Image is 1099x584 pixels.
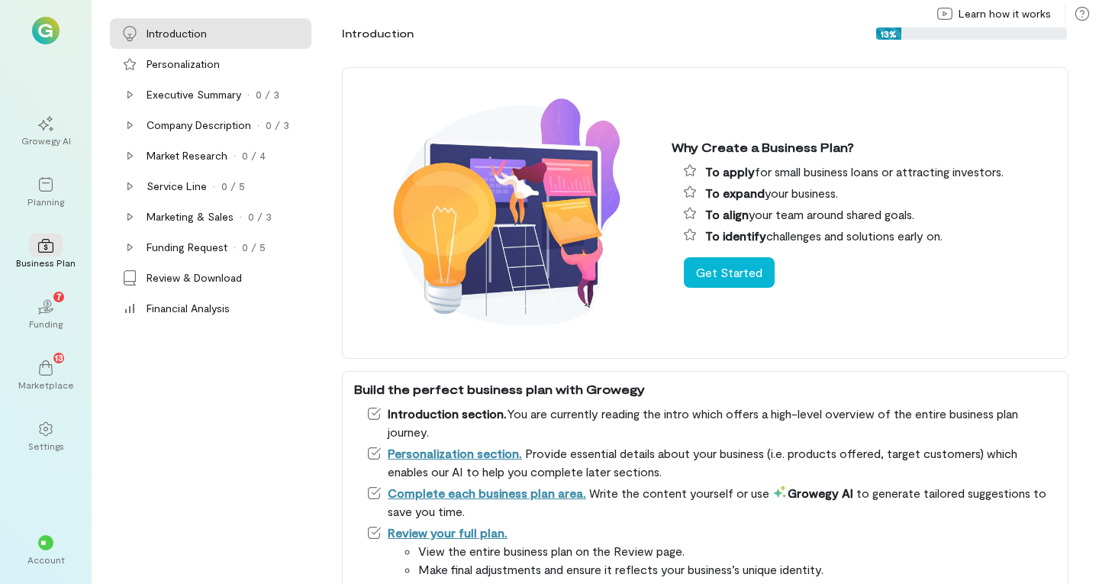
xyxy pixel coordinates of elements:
[55,350,63,364] span: 13
[242,240,266,255] div: 0 / 5
[342,26,414,41] div: Introduction
[684,163,1056,181] li: for small business loans or attracting investors.
[705,164,755,179] span: To apply
[388,446,522,460] a: Personalization section.
[366,484,1056,521] li: Write the content yourself or use to generate tailored suggestions to save you time.
[705,186,765,200] span: To expand
[16,257,76,269] div: Business Plan
[147,87,241,102] div: Executive Summary
[147,209,234,224] div: Marketing & Sales
[354,76,659,350] img: Why create a business plan
[27,553,65,566] div: Account
[147,179,207,194] div: Service Line
[705,207,749,221] span: To align
[234,148,236,163] div: ·
[242,148,266,163] div: 0 / 4
[705,228,766,243] span: To identify
[418,560,1056,579] li: Make final adjustments and ensure it reflects your business’s unique identity.
[354,380,1056,398] div: Build the perfect business plan with Growegy
[213,179,215,194] div: ·
[18,379,74,391] div: Marketplace
[147,148,227,163] div: Market Research
[147,26,207,41] div: Introduction
[147,56,220,72] div: Personalization
[27,195,64,208] div: Planning
[684,205,1056,224] li: your team around shared goals.
[147,301,230,316] div: Financial Analysis
[18,165,73,220] a: Planning
[672,138,1056,156] div: Why Create a Business Plan?
[959,6,1051,21] span: Learn how it works
[240,209,242,224] div: ·
[18,409,73,464] a: Settings
[366,444,1056,481] li: Provide essential details about your business (i.e. products offered, target customers) which ena...
[684,184,1056,202] li: your business.
[147,240,227,255] div: Funding Request
[147,118,251,133] div: Company Description
[247,87,250,102] div: ·
[28,440,64,452] div: Settings
[418,542,1056,560] li: View the entire business plan on the Review page.
[18,287,73,342] a: Funding
[256,87,279,102] div: 0 / 3
[21,134,71,147] div: Growegy AI
[234,240,236,255] div: ·
[684,227,1056,245] li: challenges and solutions early on.
[684,257,775,288] button: Get Started
[388,486,586,500] a: Complete each business plan area.
[772,486,853,500] span: Growegy AI
[18,348,73,403] a: Marketplace
[257,118,259,133] div: ·
[221,179,245,194] div: 0 / 5
[388,525,508,540] a: Review your full plan.
[29,318,63,330] div: Funding
[18,226,73,281] a: Business Plan
[266,118,289,133] div: 0 / 3
[366,405,1056,441] li: You are currently reading the intro which offers a high-level overview of the entire business pla...
[388,406,507,421] span: Introduction section.
[147,270,242,286] div: Review & Download
[248,209,272,224] div: 0 / 3
[56,289,62,303] span: 7
[18,104,73,159] a: Growegy AI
